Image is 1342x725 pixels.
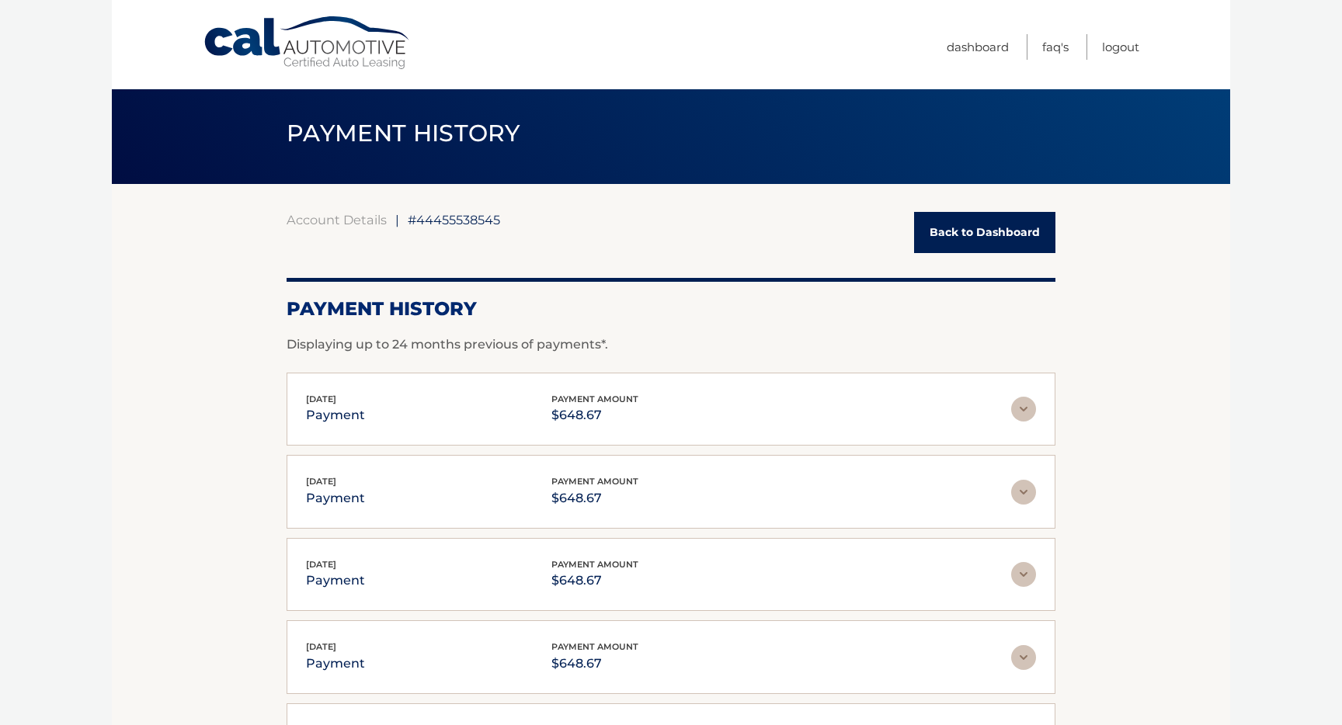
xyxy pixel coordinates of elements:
[947,34,1009,60] a: Dashboard
[1011,397,1036,421] img: accordion-rest.svg
[914,212,1055,253] a: Back to Dashboard
[306,570,365,591] p: payment
[1011,480,1036,505] img: accordion-rest.svg
[306,653,365,675] p: payment
[306,394,336,404] span: [DATE]
[287,297,1055,321] h2: Payment History
[306,476,336,487] span: [DATE]
[1011,562,1036,587] img: accordion-rest.svg
[551,476,638,487] span: payment amount
[551,394,638,404] span: payment amount
[395,212,399,227] span: |
[287,119,520,147] span: PAYMENT HISTORY
[287,335,1055,354] p: Displaying up to 24 months previous of payments*.
[551,487,638,509] p: $648.67
[287,212,387,227] a: Account Details
[1011,645,1036,670] img: accordion-rest.svg
[306,559,336,570] span: [DATE]
[551,404,638,426] p: $648.67
[306,404,365,426] p: payment
[1102,34,1139,60] a: Logout
[306,487,365,509] p: payment
[306,641,336,652] span: [DATE]
[551,570,638,591] p: $648.67
[1042,34,1069,60] a: FAQ's
[551,653,638,675] p: $648.67
[203,16,412,71] a: Cal Automotive
[408,212,500,227] span: #44455538545
[551,641,638,652] span: payment amount
[551,559,638,570] span: payment amount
